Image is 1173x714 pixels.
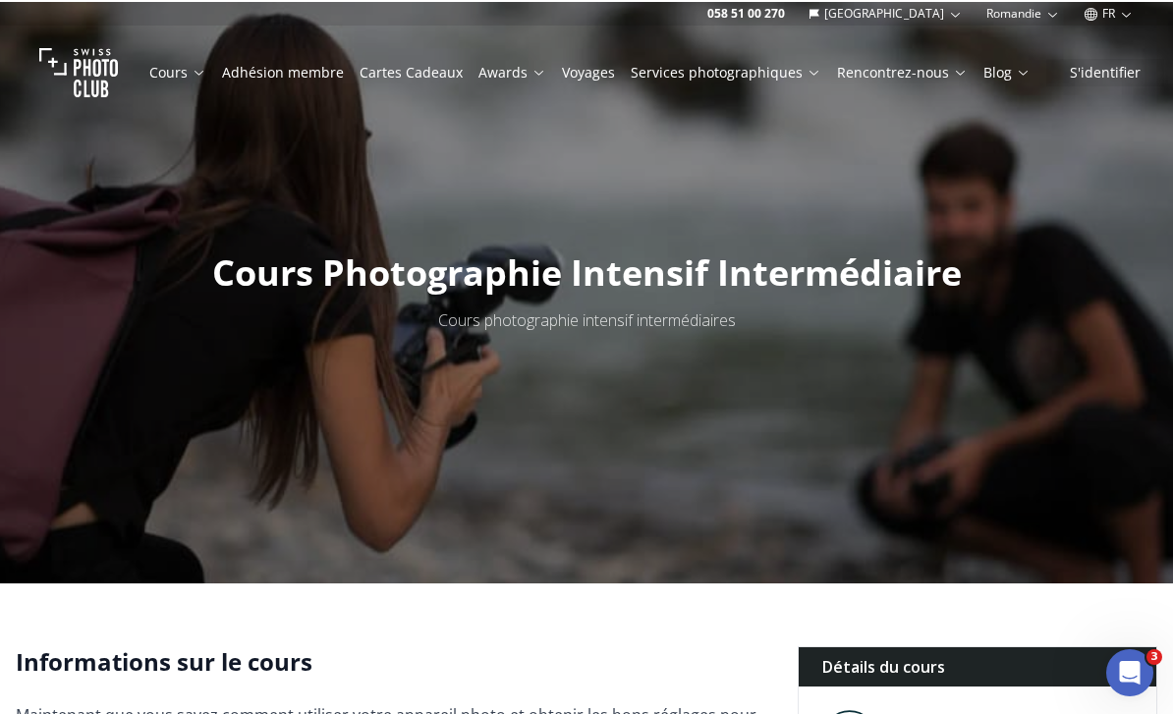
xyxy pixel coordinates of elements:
[214,57,352,84] button: Adhésion membre
[976,57,1038,84] button: Blog
[554,57,623,84] button: Voyages
[562,61,615,81] a: Voyages
[1146,647,1162,663] span: 3
[149,61,206,81] a: Cours
[631,61,821,81] a: Services photographiques
[799,645,1156,685] div: Détails du cours
[352,57,471,84] button: Cartes Cadeaux
[1106,647,1153,694] iframe: Intercom live chat
[141,57,214,84] button: Cours
[707,4,785,20] a: 058 51 00 270
[222,61,344,81] a: Adhésion membre
[16,644,766,676] h2: Informations sur le cours
[360,61,463,81] a: Cartes Cadeaux
[829,57,976,84] button: Rencontrez-nous
[438,307,736,329] span: Cours photographie intensif intermédiaires
[623,57,829,84] button: Services photographiques
[837,61,968,81] a: Rencontrez-nous
[983,61,1031,81] a: Blog
[471,57,554,84] button: Awards
[478,61,546,81] a: Awards
[1046,57,1164,84] button: S'identifier
[212,247,962,295] span: Cours Photographie Intensif Intermédiaire
[39,31,118,110] img: Swiss photo club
